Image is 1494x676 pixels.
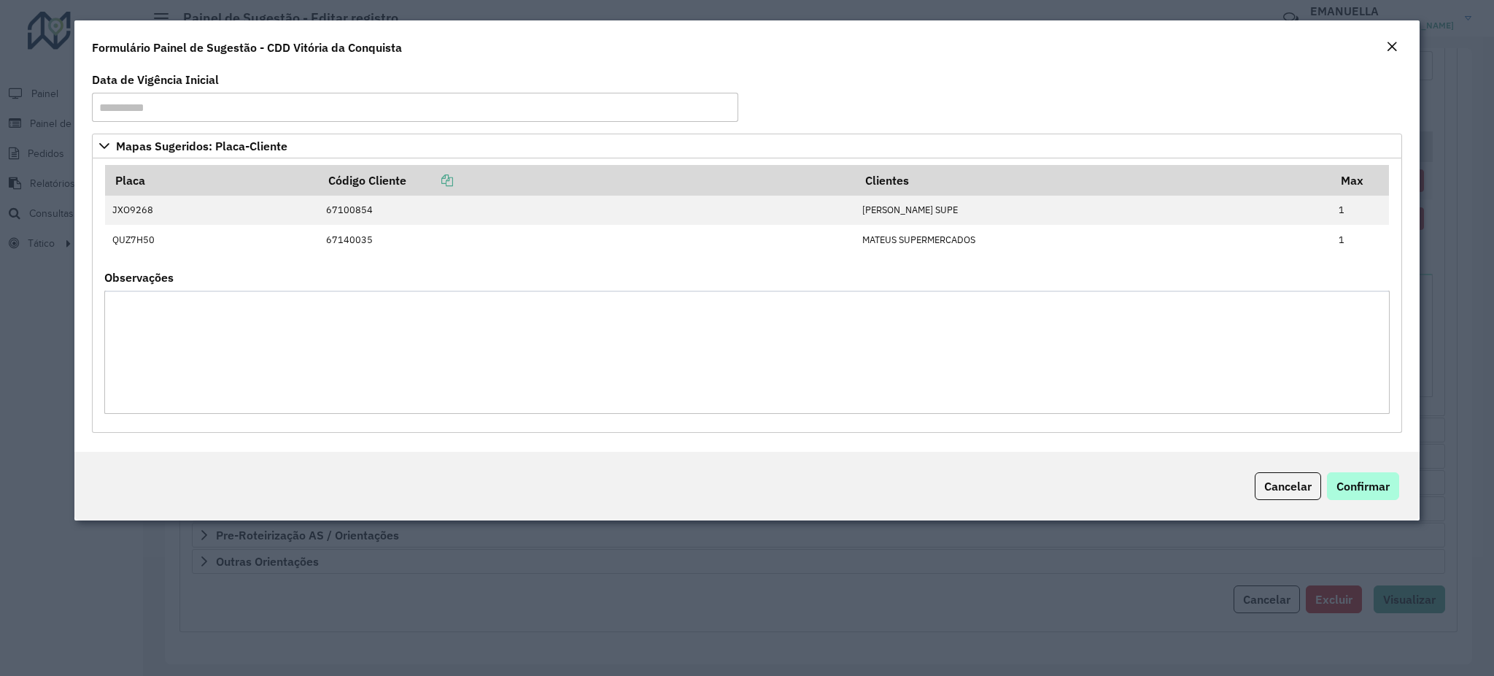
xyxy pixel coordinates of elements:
[1336,479,1390,493] span: Confirmar
[1255,472,1321,500] button: Cancelar
[92,39,402,56] h4: Formulário Painel de Sugestão - CDD Vitória da Conquista
[319,196,855,225] td: 67100854
[1386,41,1398,53] em: Fechar
[1382,38,1402,57] button: Close
[855,196,1331,225] td: [PERSON_NAME] SUPE
[92,134,1401,158] a: Mapas Sugeridos: Placa-Cliente
[105,225,319,254] td: QUZ7H50
[1331,165,1389,196] th: Max
[116,140,287,152] span: Mapas Sugeridos: Placa-Cliente
[1264,479,1312,493] span: Cancelar
[105,196,319,225] td: JXO9268
[105,165,319,196] th: Placa
[319,165,855,196] th: Código Cliente
[104,269,174,286] label: Observações
[92,158,1401,433] div: Mapas Sugeridos: Placa-Cliente
[1331,196,1389,225] td: 1
[1327,472,1399,500] button: Confirmar
[406,173,453,188] a: Copiar
[855,165,1331,196] th: Clientes
[92,71,219,88] label: Data de Vigência Inicial
[319,225,855,254] td: 67140035
[855,225,1331,254] td: MATEUS SUPERMERCADOS
[1331,225,1389,254] td: 1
